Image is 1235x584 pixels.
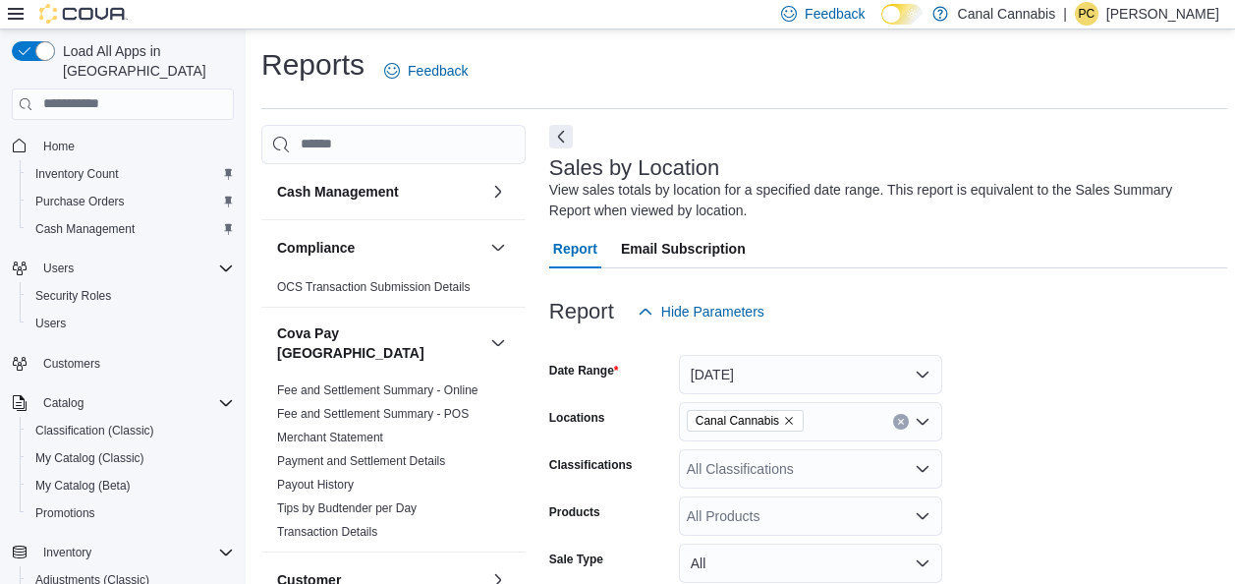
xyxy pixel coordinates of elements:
[679,544,942,583] button: All
[43,395,84,411] span: Catalog
[1079,2,1095,26] span: PC
[20,215,242,243] button: Cash Management
[28,217,142,241] a: Cash Management
[28,217,234,241] span: Cash Management
[28,284,119,308] a: Security Roles
[549,504,600,520] label: Products
[4,132,242,160] button: Home
[35,134,234,158] span: Home
[277,323,482,363] button: Cova Pay [GEOGRAPHIC_DATA]
[35,450,144,466] span: My Catalog (Classic)
[35,541,234,564] span: Inventory
[549,363,619,379] label: Date Range
[35,423,154,438] span: Classification (Classic)
[486,236,510,260] button: Compliance
[35,541,99,564] button: Inventory
[28,419,162,442] a: Classification (Classic)
[35,221,135,237] span: Cash Management
[549,410,605,426] label: Locations
[408,61,468,81] span: Feedback
[277,279,471,295] span: OCS Transaction Submission Details
[28,162,127,186] a: Inventory Count
[549,457,633,473] label: Classifications
[28,284,234,308] span: Security Roles
[4,255,242,282] button: Users
[881,25,882,26] span: Dark Mode
[486,180,510,204] button: Cash Management
[277,454,445,468] a: Payment and Settlement Details
[549,552,603,567] label: Sale Type
[35,505,95,521] span: Promotions
[958,2,1056,26] p: Canal Cannabis
[20,499,242,527] button: Promotions
[549,180,1217,221] div: View sales totals by location for a specified date range. This report is equivalent to the Sales ...
[20,310,242,337] button: Users
[28,419,234,442] span: Classification (Classic)
[35,352,108,376] a: Customers
[28,474,234,497] span: My Catalog (Beta)
[261,45,365,85] h1: Reports
[277,477,354,493] span: Payout History
[28,190,133,213] a: Purchase Orders
[630,292,772,331] button: Hide Parameters
[277,280,471,294] a: OCS Transaction Submission Details
[28,312,234,335] span: Users
[1075,2,1098,26] div: Patrick Ciantar
[661,302,764,321] span: Hide Parameters
[376,51,476,90] a: Feedback
[35,288,111,304] span: Security Roles
[20,160,242,188] button: Inventory Count
[277,182,399,202] h3: Cash Management
[35,391,234,415] span: Catalog
[549,156,720,180] h3: Sales by Location
[277,500,417,516] span: Tips by Budtender per Day
[549,300,614,323] h3: Report
[20,444,242,472] button: My Catalog (Classic)
[783,415,795,427] button: Remove Canal Cannabis from selection in this group
[277,501,417,515] a: Tips by Budtender per Day
[39,4,128,24] img: Cova
[277,453,445,469] span: Payment and Settlement Details
[893,414,909,430] button: Clear input
[277,238,482,258] button: Compliance
[43,261,74,276] span: Users
[277,407,469,421] a: Fee and Settlement Summary - POS
[4,349,242,378] button: Customers
[277,383,478,397] a: Fee and Settlement Summary - Online
[35,351,234,376] span: Customers
[277,524,377,540] span: Transaction Details
[553,229,597,268] span: Report
[28,162,234,186] span: Inventory Count
[881,4,923,25] input: Dark Mode
[4,389,242,417] button: Catalog
[43,356,100,372] span: Customers
[28,501,234,525] span: Promotions
[35,194,125,209] span: Purchase Orders
[35,316,66,331] span: Users
[915,461,930,477] button: Open list of options
[486,331,510,355] button: Cova Pay [GEOGRAPHIC_DATA]
[55,41,234,81] span: Load All Apps in [GEOGRAPHIC_DATA]
[261,379,526,552] div: Cova Pay [GEOGRAPHIC_DATA]
[20,188,242,215] button: Purchase Orders
[35,135,83,158] a: Home
[277,182,482,202] button: Cash Management
[35,257,234,280] span: Users
[277,478,354,492] a: Payout History
[679,355,942,394] button: [DATE]
[20,417,242,444] button: Classification (Classic)
[28,312,74,335] a: Users
[277,406,469,422] span: Fee and Settlement Summary - POS
[915,508,930,524] button: Open list of options
[261,275,526,307] div: Compliance
[1063,2,1067,26] p: |
[4,539,242,566] button: Inventory
[43,139,75,154] span: Home
[43,545,91,560] span: Inventory
[687,410,804,432] span: Canal Cannabis
[20,282,242,310] button: Security Roles
[28,446,234,470] span: My Catalog (Classic)
[915,414,930,430] button: Open list of options
[28,501,103,525] a: Promotions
